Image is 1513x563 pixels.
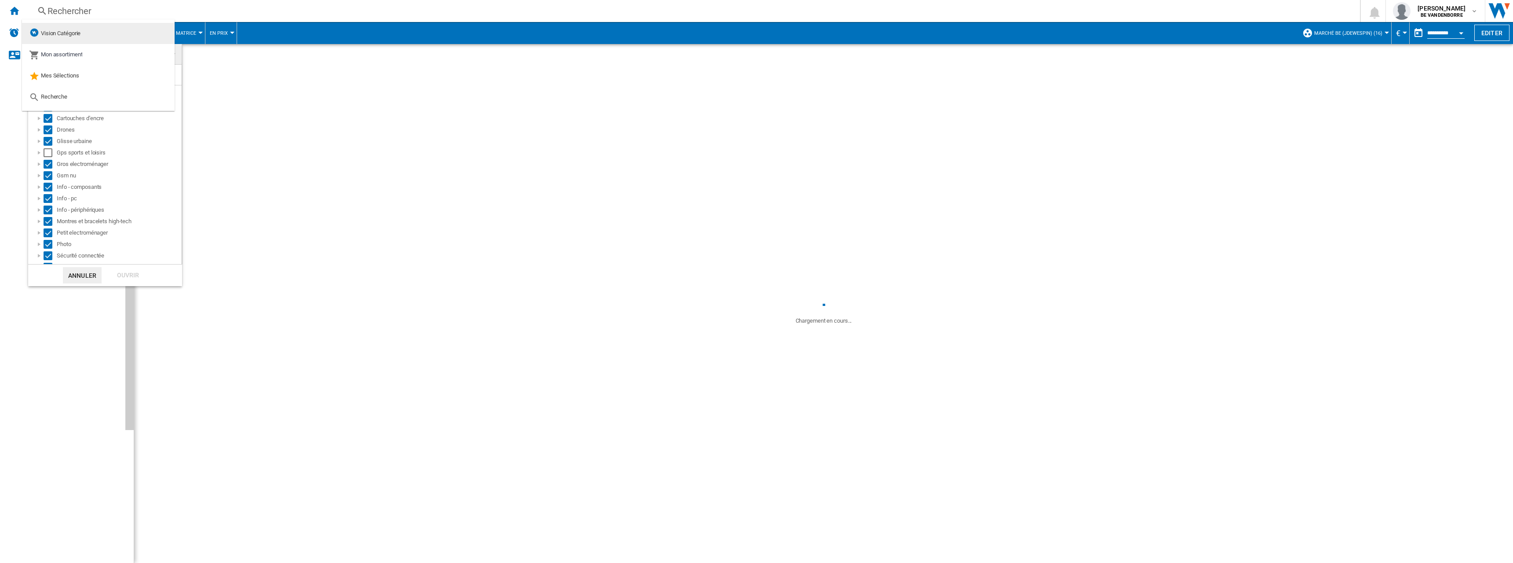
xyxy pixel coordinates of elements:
div: Glisse urbaine [57,137,180,146]
span: Recherche [41,93,67,100]
div: Petit electroménager [57,228,180,237]
md-checkbox: Select [44,194,57,203]
md-checkbox: Select [44,160,57,169]
md-checkbox: Select [44,206,57,214]
md-checkbox: Select [44,137,57,146]
div: Info - pc [57,194,180,203]
md-checkbox: Select [44,125,57,134]
div: Cartouches d'encre [57,114,180,123]
div: Montres et bracelets high-tech [57,217,180,226]
button: Annuler [63,267,102,283]
img: wiser-icon-blue.png [29,27,40,38]
md-checkbox: Select [44,228,57,237]
div: Sécurité connectée [57,251,180,260]
div: Info - composants [57,183,180,191]
md-checkbox: Select [44,240,57,249]
md-checkbox: Select [44,171,57,180]
div: Photo [57,240,180,249]
md-checkbox: Select [44,263,57,272]
span: Mon assortiment [41,51,83,58]
span: Mes Sélections [41,72,79,79]
md-checkbox: Select [44,183,57,191]
div: Drones [57,125,180,134]
span: Vision Catégorie [41,30,80,37]
md-checkbox: Select [44,114,57,123]
md-checkbox: Select [44,148,57,157]
div: Gros electroménager [57,160,180,169]
div: Info - périphériques [57,206,180,214]
md-checkbox: Select [44,217,57,226]
div: Ouvrir [109,267,147,283]
div: Gsm nu [57,171,180,180]
md-checkbox: Select [44,251,57,260]
div: Son - mp3 [57,263,180,272]
div: Gps sports et loisirs [57,148,180,157]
